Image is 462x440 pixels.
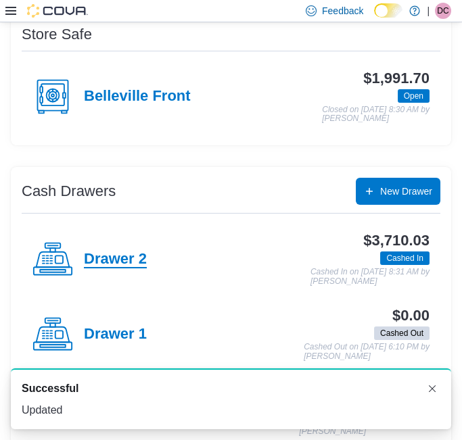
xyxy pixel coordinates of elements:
[363,70,430,87] h3: $1,991.70
[304,343,430,361] p: Cashed Out on [DATE] 6:10 PM by [PERSON_NAME]
[310,268,430,286] p: Cashed In on [DATE] 8:31 AM by [PERSON_NAME]
[424,381,440,397] button: Dismiss toast
[380,251,430,265] span: Cashed In
[380,185,432,198] span: New Drawer
[386,252,423,264] span: Cashed In
[27,4,88,18] img: Cova
[22,402,440,418] div: Updated
[22,183,116,199] h3: Cash Drawers
[435,3,451,19] div: Dylan Creelman
[22,26,92,43] h3: Store Safe
[363,233,430,249] h3: $3,710.03
[322,105,430,124] p: Closed on [DATE] 8:30 AM by [PERSON_NAME]
[356,178,440,205] button: New Drawer
[22,381,78,397] span: Successful
[322,4,363,18] span: Feedback
[84,88,191,105] h4: Belleville Front
[380,327,423,339] span: Cashed Out
[437,3,448,19] span: DC
[427,3,430,19] p: |
[404,90,423,102] span: Open
[392,308,430,324] h3: $0.00
[374,3,402,18] input: Dark Mode
[398,89,430,103] span: Open
[374,326,430,340] span: Cashed Out
[22,381,440,397] div: Notification
[84,251,147,268] h4: Drawer 2
[84,326,147,343] h4: Drawer 1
